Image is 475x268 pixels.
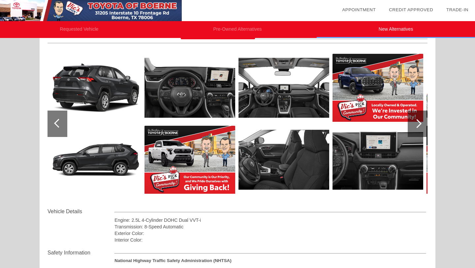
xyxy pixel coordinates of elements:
div: Interior Color: [114,237,426,243]
img: image.aspx [50,126,141,194]
div: Vehicle Details [47,208,114,216]
div: Transmission: 8-Speed Automatic [114,223,426,230]
img: image.aspx [332,54,423,122]
a: Trade-In [446,7,468,12]
img: image.aspx [332,126,423,194]
div: Engine: 2.5L 4-Cylinder DOHC Dual VVT-i [114,217,426,223]
div: Exterior Color: [114,230,426,237]
img: image.aspx [144,126,235,194]
img: image.aspx [50,54,141,122]
img: image.aspx [238,126,329,194]
img: image.aspx [238,54,329,122]
li: Pre-Owned Alternatives [158,21,317,38]
div: Safety Information [47,249,114,257]
img: image.aspx [144,54,235,122]
a: Credit Approved [389,7,433,12]
strong: National Highway Traffic Safety Administration (NHTSA) [114,258,231,263]
li: New Alternatives [317,21,475,38]
a: Appointment [342,7,376,12]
